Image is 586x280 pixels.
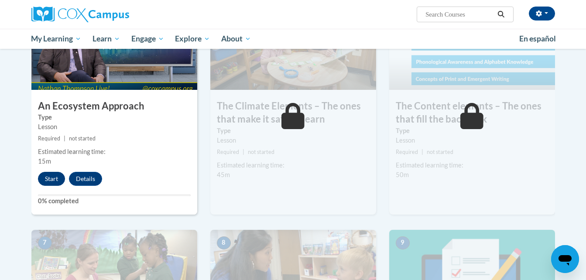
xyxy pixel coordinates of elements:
span: 8 [217,236,231,249]
a: Engage [126,29,170,49]
img: Cox Campus [31,7,129,22]
label: 0% completed [38,196,191,206]
span: | [422,149,423,155]
span: 50m [396,171,409,178]
label: Type [38,113,191,122]
span: Engage [131,34,164,44]
span: About [221,34,251,44]
span: Learn [93,34,120,44]
div: Lesson [396,136,548,145]
a: My Learning [26,29,87,49]
button: Start [38,172,65,186]
span: 45m [217,171,230,178]
a: En español [514,30,562,48]
span: Required [217,149,239,155]
a: Learn [87,29,126,49]
div: Estimated learning time: [217,160,370,170]
span: 7 [38,236,52,249]
span: Explore [175,34,210,44]
div: Estimated learning time: [396,160,548,170]
h3: The Content elements – The ones that fill the backpack [389,99,555,126]
div: Estimated learning time: [38,147,191,157]
button: Account Settings [529,7,555,20]
span: En español [519,34,556,43]
label: Type [217,126,370,136]
h3: An Ecosystem Approach [31,99,197,113]
div: Lesson [38,122,191,132]
span: | [243,149,244,155]
a: Explore [169,29,216,49]
div: Main menu [18,29,568,49]
span: | [64,135,65,142]
h3: The Climate Elements – The ones that make it safe to learn [210,99,376,126]
button: Search [494,9,507,20]
span: Required [396,149,418,155]
iframe: Button to launch messaging window [551,245,579,273]
button: Details [69,172,102,186]
span: not started [69,135,96,142]
input: Search Courses [425,9,494,20]
label: Type [396,126,548,136]
span: 15m [38,157,51,165]
span: not started [427,149,453,155]
a: Cox Campus [31,7,197,22]
span: Required [38,135,60,142]
span: not started [248,149,274,155]
div: Lesson [217,136,370,145]
span: My Learning [31,34,81,44]
a: About [216,29,257,49]
span: 9 [396,236,410,249]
